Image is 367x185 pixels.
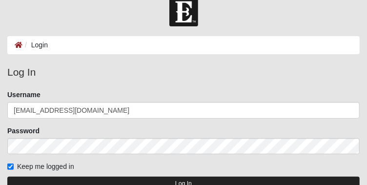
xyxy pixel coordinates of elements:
input: Keep me logged in [7,164,14,170]
legend: Log In [7,64,360,80]
li: Login [22,40,48,50]
label: Password [7,126,40,136]
label: Username [7,90,41,100]
span: Keep me logged in [17,163,74,170]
